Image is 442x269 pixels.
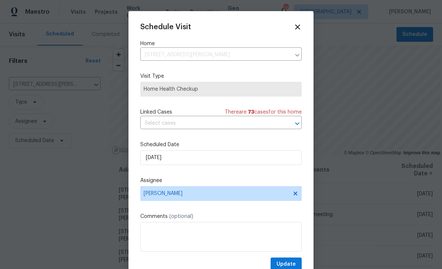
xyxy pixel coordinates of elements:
[140,49,291,61] input: Enter in an address
[294,23,302,31] span: Close
[140,141,302,148] label: Scheduled Date
[140,150,302,165] input: M/D/YYYY
[140,108,172,116] span: Linked Cases
[140,213,302,220] label: Comments
[225,108,302,116] span: There are case s for this home
[144,85,298,93] span: Home Health Checkup
[140,40,302,47] label: Home
[292,118,302,129] button: Open
[248,110,254,115] span: 73
[140,118,281,129] input: Select cases
[144,191,289,196] span: [PERSON_NAME]
[140,177,302,184] label: Assignee
[140,23,191,31] span: Schedule Visit
[169,214,193,219] span: (optional)
[140,73,302,80] label: Visit Type
[277,260,296,269] span: Update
